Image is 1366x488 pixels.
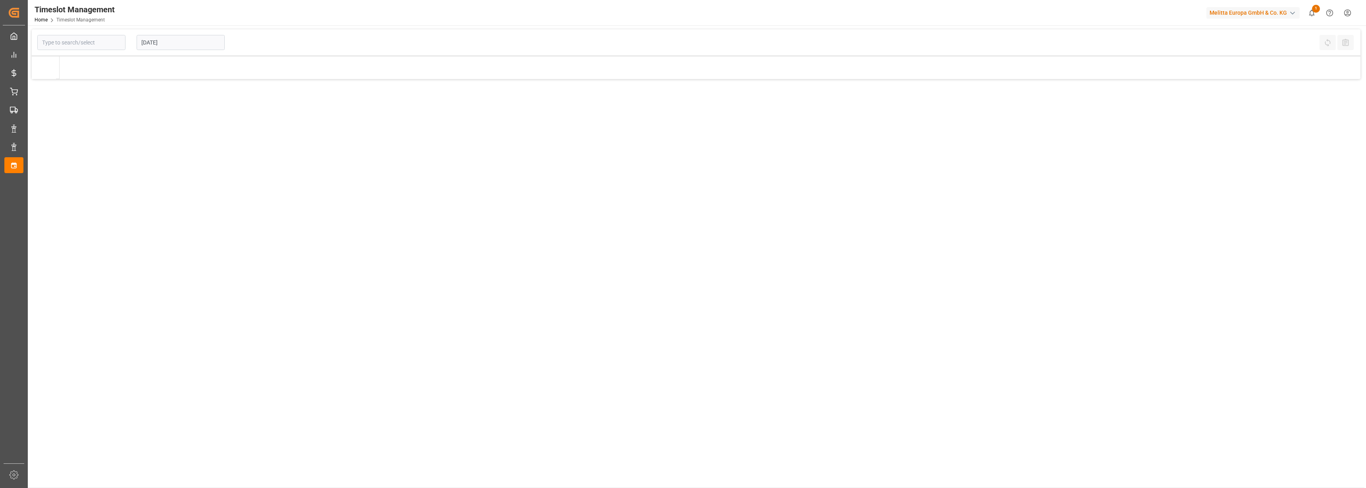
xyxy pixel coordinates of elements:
button: show 1 new notifications [1303,4,1321,22]
button: Help Center [1321,4,1339,22]
button: Melitta Europa GmbH & Co. KG [1206,5,1303,20]
div: Melitta Europa GmbH & Co. KG [1206,7,1300,19]
div: Timeslot Management [35,4,115,15]
a: Home [35,17,48,23]
input: Type to search/select [37,35,125,50]
input: DD-MM-YYYY [137,35,225,50]
span: 1 [1312,5,1320,13]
